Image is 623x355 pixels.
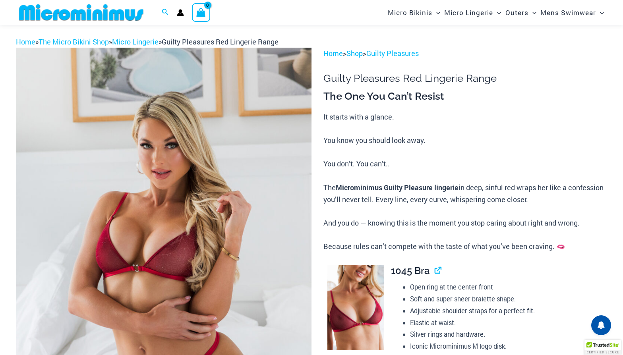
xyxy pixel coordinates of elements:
[346,48,363,58] a: Shop
[323,111,607,253] p: It starts with a glance. You know you should look away. You don’t. You can’t.. The in deep, sinfu...
[162,8,169,18] a: Search icon link
[410,293,607,305] li: Soft and super sheer bralette shape.
[39,37,109,46] a: The Micro Bikini Shop
[16,37,35,46] a: Home
[391,265,430,276] span: 1045 Bra
[386,2,442,23] a: Micro BikinisMenu ToggleMenu Toggle
[410,328,607,340] li: Silver rings and hardware.
[442,2,503,23] a: Micro LingerieMenu ToggleMenu Toggle
[112,37,159,46] a: Micro Lingerie
[385,1,607,24] nav: Site Navigation
[327,265,384,350] img: Guilty Pleasures Red 1045 Bra
[366,48,419,58] a: Guilty Pleasures
[410,340,607,352] li: Iconic Microminimus M logo disk.
[336,183,459,192] b: Microminimus Guilty Pleasure lingerie
[410,317,607,329] li: Elastic at waist.
[503,2,538,23] a: OutersMenu ToggleMenu Toggle
[584,340,621,355] div: TrustedSite Certified
[432,2,440,23] span: Menu Toggle
[192,3,210,21] a: View Shopping Cart, empty
[444,2,493,23] span: Micro Lingerie
[323,90,607,103] h3: The One You Can’t Resist
[538,2,606,23] a: Mens SwimwearMenu ToggleMenu Toggle
[388,2,432,23] span: Micro Bikinis
[177,9,184,16] a: Account icon link
[16,4,147,21] img: MM SHOP LOGO FLAT
[323,48,343,58] a: Home
[505,2,528,23] span: Outers
[323,72,607,85] h1: Guilty Pleasures Red Lingerie Range
[596,2,604,23] span: Menu Toggle
[16,37,279,46] span: » » »
[410,281,607,293] li: Open ring at the center front
[323,48,607,60] p: > >
[528,2,536,23] span: Menu Toggle
[410,305,607,317] li: Adjustable shoulder straps for a perfect fit.
[540,2,596,23] span: Mens Swimwear
[493,2,501,23] span: Menu Toggle
[162,37,279,46] span: Guilty Pleasures Red Lingerie Range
